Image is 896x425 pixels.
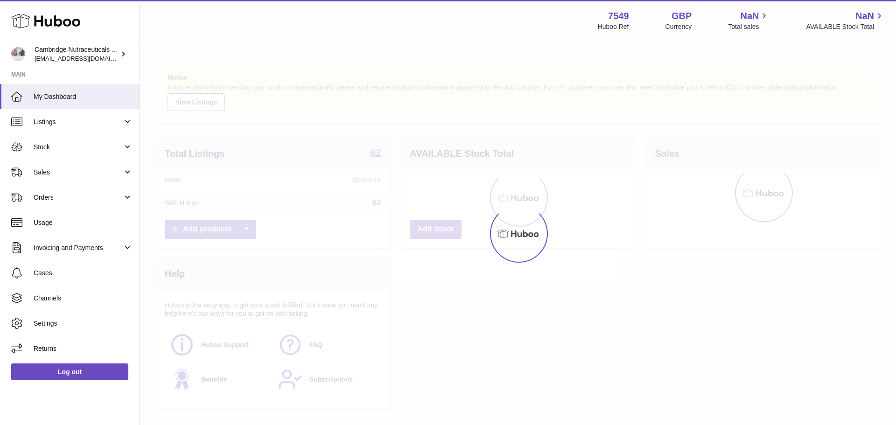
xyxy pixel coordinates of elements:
[11,47,25,61] img: internalAdmin-7549@internal.huboo.com
[34,319,133,328] span: Settings
[665,22,692,31] div: Currency
[34,143,123,152] span: Stock
[672,10,692,22] strong: GBP
[34,168,123,177] span: Sales
[806,22,885,31] span: AVAILABLE Stock Total
[34,294,133,303] span: Channels
[35,55,137,62] span: [EMAIL_ADDRESS][DOMAIN_NAME]
[598,22,629,31] div: Huboo Ref
[34,344,133,353] span: Returns
[34,118,123,126] span: Listings
[34,92,133,101] span: My Dashboard
[806,10,885,31] a: NaN AVAILABLE Stock Total
[34,269,133,278] span: Cases
[608,10,629,22] strong: 7549
[855,10,874,22] span: NaN
[728,10,770,31] a: NaN Total sales
[34,218,133,227] span: Usage
[11,363,128,380] a: Log out
[34,244,123,252] span: Invoicing and Payments
[34,193,123,202] span: Orders
[740,10,759,22] span: NaN
[35,45,119,63] div: Cambridge Nutraceuticals Ltd
[728,22,770,31] span: Total sales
